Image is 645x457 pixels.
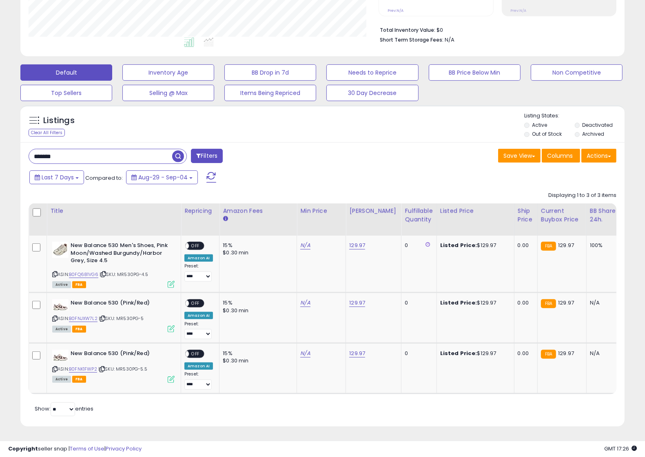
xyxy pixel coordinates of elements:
[35,405,93,413] span: Show: entries
[558,349,574,357] span: 129.97
[349,299,365,307] a: 129.97
[189,300,202,307] span: OFF
[223,242,290,249] div: 15%
[558,299,574,307] span: 129.97
[71,299,170,309] b: New Balance 530 (Pink/Red)
[581,149,616,163] button: Actions
[224,64,316,81] button: BB Drop in 7d
[541,299,556,308] small: FBA
[498,149,541,163] button: Save View
[52,376,71,383] span: All listings currently available for purchase on Amazon
[590,299,617,307] div: N/A
[440,299,477,307] b: Listed Price:
[184,321,213,340] div: Preset:
[85,174,123,182] span: Compared to:
[558,241,574,249] span: 129.97
[223,207,293,215] div: Amazon Fees
[70,445,104,453] a: Terms of Use
[8,445,142,453] div: seller snap | |
[69,271,98,278] a: B0FQ681VG6
[29,170,84,184] button: Last 7 Days
[532,130,562,137] label: Out of Stock
[300,241,310,249] a: N/A
[223,299,290,307] div: 15%
[122,85,214,101] button: Selling @ Max
[184,312,213,319] div: Amazon AI
[71,350,170,360] b: New Balance 530 (Pink/Red)
[518,299,531,307] div: 0.00
[189,351,202,358] span: OFF
[518,350,531,357] div: 0.00
[100,271,148,278] span: | SKU: MR530PG-4.5
[349,207,398,215] div: [PERSON_NAME]
[590,242,617,249] div: 100%
[223,249,290,256] div: $0.30 min
[429,64,521,81] button: BB Price Below Min
[223,350,290,357] div: 15%
[69,315,98,322] a: B0FNJXW7L2
[590,350,617,357] div: N/A
[405,242,430,249] div: 0
[72,281,86,288] span: FBA
[388,8,403,13] small: Prev: N/A
[445,36,454,44] span: N/A
[440,299,508,307] div: $129.97
[52,350,175,382] div: ASIN:
[184,254,213,262] div: Amazon AI
[349,349,365,358] a: 129.97
[71,242,170,267] b: New Balance 530 Men's Shoes, Pink Moon/Washed Burgundy/Harbor Grey, Size 4.5
[43,115,75,126] h5: Listings
[42,173,74,181] span: Last 7 Days
[440,350,508,357] div: $129.97
[52,350,69,361] img: 41n3RahtlOL._SL40_.jpg
[52,242,175,287] div: ASIN:
[122,64,214,81] button: Inventory Age
[541,207,583,224] div: Current Buybox Price
[440,242,508,249] div: $129.97
[138,173,188,181] span: Aug-29 - Sep-04
[50,207,177,215] div: Title
[8,445,38,453] strong: Copyright
[98,366,147,372] span: | SKU: MR530PG-5.5
[72,376,86,383] span: FBA
[20,85,112,101] button: Top Sellers
[380,26,435,33] b: Total Inventory Value:
[223,357,290,364] div: $0.30 min
[184,263,213,282] div: Preset:
[52,299,69,311] img: 41n3RahtlOL._SL40_.jpg
[440,207,511,215] div: Listed Price
[52,281,71,288] span: All listings currently available for purchase on Amazon
[440,349,477,357] b: Listed Price:
[52,242,69,258] img: 31OTe+rzGjL._SL40_.jpg
[300,299,310,307] a: N/A
[405,350,430,357] div: 0
[531,64,623,81] button: Non Competitive
[380,36,443,43] b: Short Term Storage Fees:
[326,85,418,101] button: 30 Day Decrease
[223,215,228,223] small: Amazon Fees.
[405,207,433,224] div: Fulfillable Quantity
[547,152,573,160] span: Columns
[590,207,620,224] div: BB Share 24h.
[300,349,310,358] a: N/A
[542,149,580,163] button: Columns
[518,207,534,224] div: Ship Price
[582,130,604,137] label: Archived
[604,445,637,453] span: 2025-09-12 17:26 GMT
[52,326,71,333] span: All listings currently available for purchase on Amazon
[405,299,430,307] div: 0
[300,207,342,215] div: Min Price
[184,362,213,370] div: Amazon AI
[582,121,613,128] label: Deactivated
[29,129,65,137] div: Clear All Filters
[69,366,97,373] a: B0FNK1FWP2
[532,121,547,128] label: Active
[326,64,418,81] button: Needs to Reprice
[524,112,625,120] p: Listing States:
[184,371,213,390] div: Preset:
[126,170,198,184] button: Aug-29 - Sep-04
[541,350,556,359] small: FBA
[72,326,86,333] span: FBA
[20,64,112,81] button: Default
[349,241,365,249] a: 129.97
